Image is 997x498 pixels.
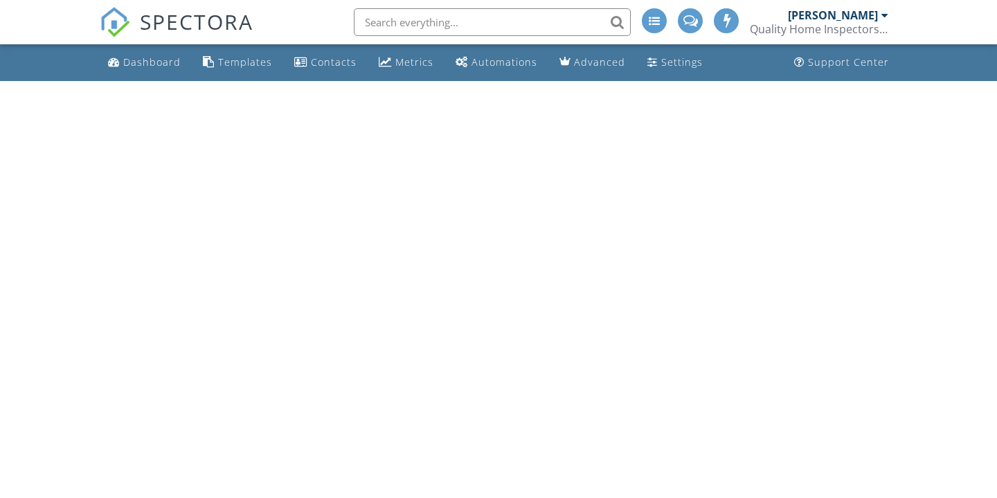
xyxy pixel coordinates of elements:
[642,50,708,75] a: Settings
[140,7,253,36] span: SPECTORA
[808,55,889,69] div: Support Center
[789,50,895,75] a: Support Center
[123,55,181,69] div: Dashboard
[197,50,278,75] a: Templates
[373,50,439,75] a: Metrics
[100,7,130,37] img: The Best Home Inspection Software - Spectora
[102,50,186,75] a: Dashboard
[750,22,888,36] div: Quality Home Inspectors LLC
[289,50,362,75] a: Contacts
[395,55,433,69] div: Metrics
[661,55,703,69] div: Settings
[218,55,272,69] div: Templates
[100,19,253,48] a: SPECTORA
[788,8,878,22] div: [PERSON_NAME]
[354,8,631,36] input: Search everything...
[471,55,537,69] div: Automations
[450,50,543,75] a: Automations (Basic)
[311,55,357,69] div: Contacts
[554,50,631,75] a: Advanced
[574,55,625,69] div: Advanced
